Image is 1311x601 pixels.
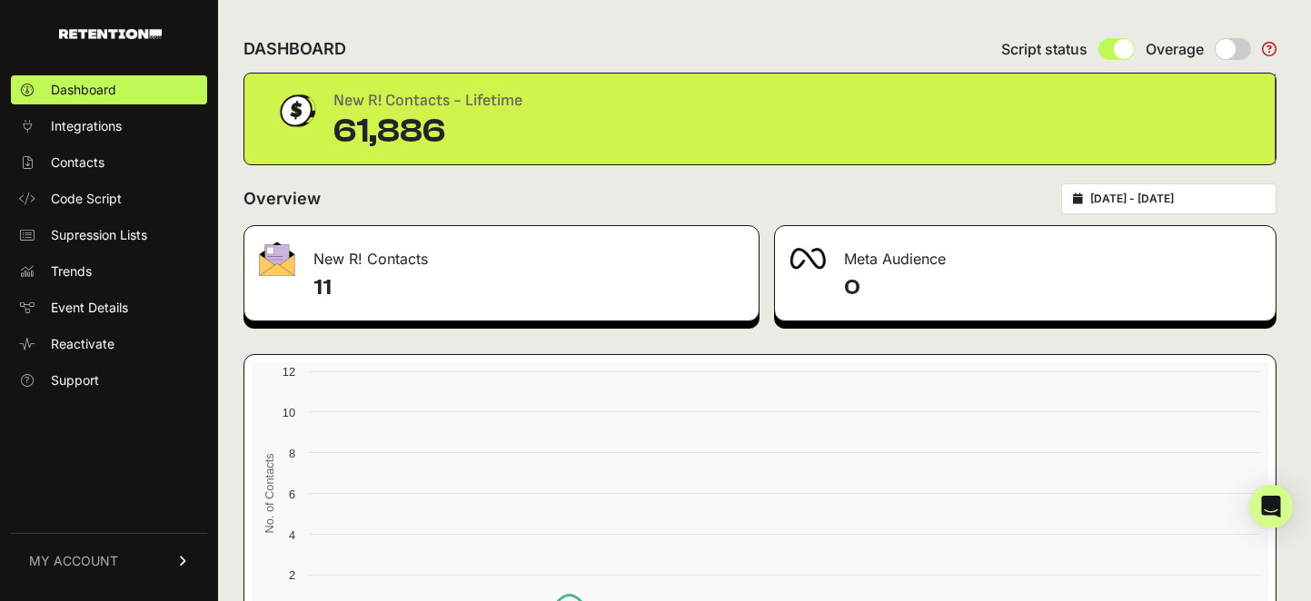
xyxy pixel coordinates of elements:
[51,335,114,353] span: Reactivate
[11,184,207,213] a: Code Script
[51,262,92,281] span: Trends
[289,488,295,501] text: 6
[263,453,276,533] text: No. of Contacts
[11,257,207,286] a: Trends
[51,81,116,99] span: Dashboard
[11,533,207,588] a: MY ACCOUNT
[243,36,346,62] h2: DASHBOARD
[333,88,522,113] div: New R! Contacts - Lifetime
[259,241,295,276] img: fa-envelope-19ae18322b30453b285274b1b8af3d052b27d846a4fbe8435d1a52b978f639a2.png
[11,330,207,359] a: Reactivate
[51,190,122,208] span: Code Script
[51,226,147,244] span: Supression Lists
[273,88,319,133] img: dollar-coin-05c43ed7efb7bc0c12610022525b4bbbb207c7efeef5aecc26f025e68dcafac9.png
[289,568,295,582] text: 2
[289,447,295,460] text: 8
[289,528,295,542] text: 4
[1249,485,1293,528] div: Open Intercom Messenger
[59,29,162,39] img: Retention.com
[333,113,522,150] div: 61,886
[11,293,207,322] a: Event Details
[11,148,207,177] a: Contacts
[29,552,118,570] span: MY ACCOUNT
[51,299,128,317] span: Event Details
[51,117,122,135] span: Integrations
[283,365,295,379] text: 12
[243,186,321,212] h2: Overview
[51,371,99,389] span: Support
[283,406,295,419] text: 10
[11,75,207,104] a: Dashboard
[244,226,759,281] div: New R! Contacts
[51,153,104,172] span: Contacts
[313,273,744,302] h4: 11
[1146,38,1204,60] span: Overage
[1001,38,1088,60] span: Script status
[790,248,826,270] img: fa-meta-2f981b61bb99beabf952f7030308934f19ce035c18b003e963880cc3fabeebb7.png
[11,221,207,250] a: Supression Lists
[844,273,1262,302] h4: 0
[11,112,207,141] a: Integrations
[775,226,1276,281] div: Meta Audience
[11,366,207,395] a: Support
